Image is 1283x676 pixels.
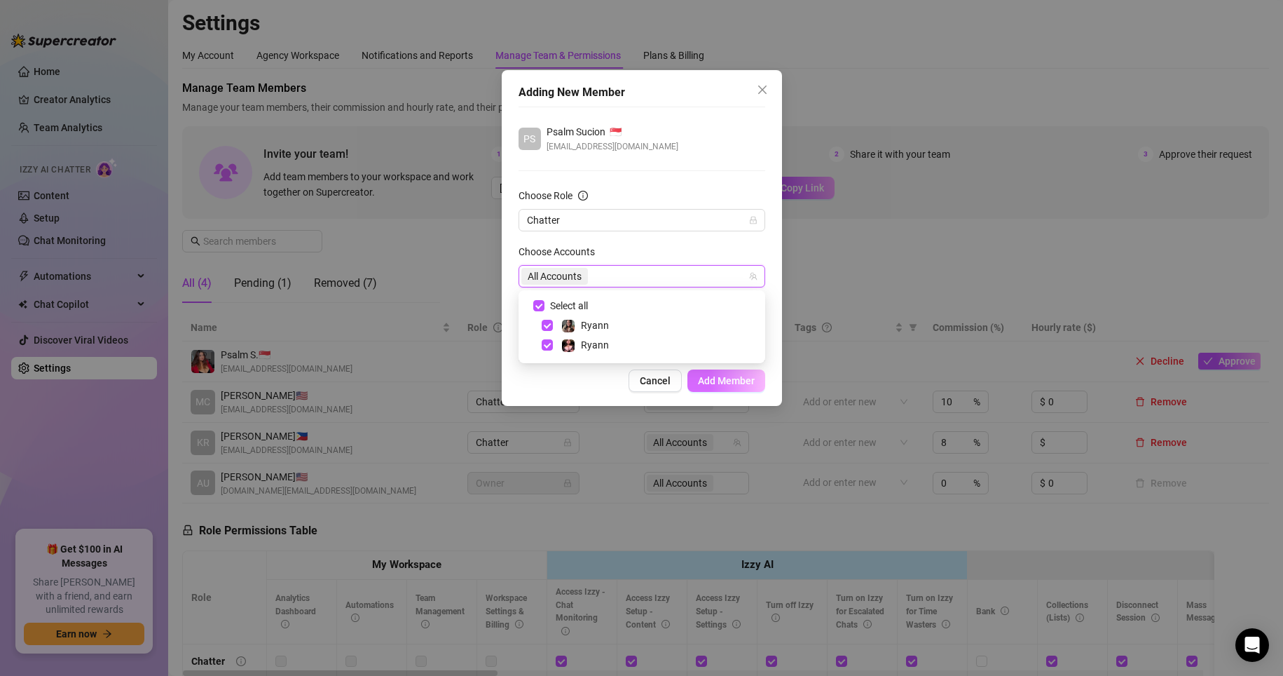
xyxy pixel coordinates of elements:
[581,339,609,351] span: Ryann
[749,216,757,224] span: lock
[542,339,553,351] span: Select tree node
[640,375,671,386] span: Cancel
[523,131,535,147] span: PS
[751,79,774,101] button: Close
[547,124,678,140] div: 🇸🇬
[757,84,768,95] span: close
[519,84,765,101] div: Adding New Member
[698,375,755,386] span: Add Member
[751,84,774,95] span: Close
[1235,628,1269,662] div: Open Intercom Messenger
[562,320,575,332] img: Ryann
[749,272,757,280] span: team
[519,188,572,203] div: Choose Role
[544,298,594,313] span: Select all
[528,269,582,284] span: All Accounts
[547,140,678,154] span: [EMAIL_ADDRESS][DOMAIN_NAME]
[547,124,605,140] span: Psalm Sucion
[687,370,765,392] button: Add Member
[581,320,609,331] span: Ryann
[527,210,757,231] span: Chatter
[629,370,682,392] button: Cancel
[521,268,588,285] span: All Accounts
[562,339,575,352] img: Ryann
[578,191,588,201] span: info-circle
[519,244,604,259] label: Choose Accounts
[542,320,553,331] span: Select tree node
